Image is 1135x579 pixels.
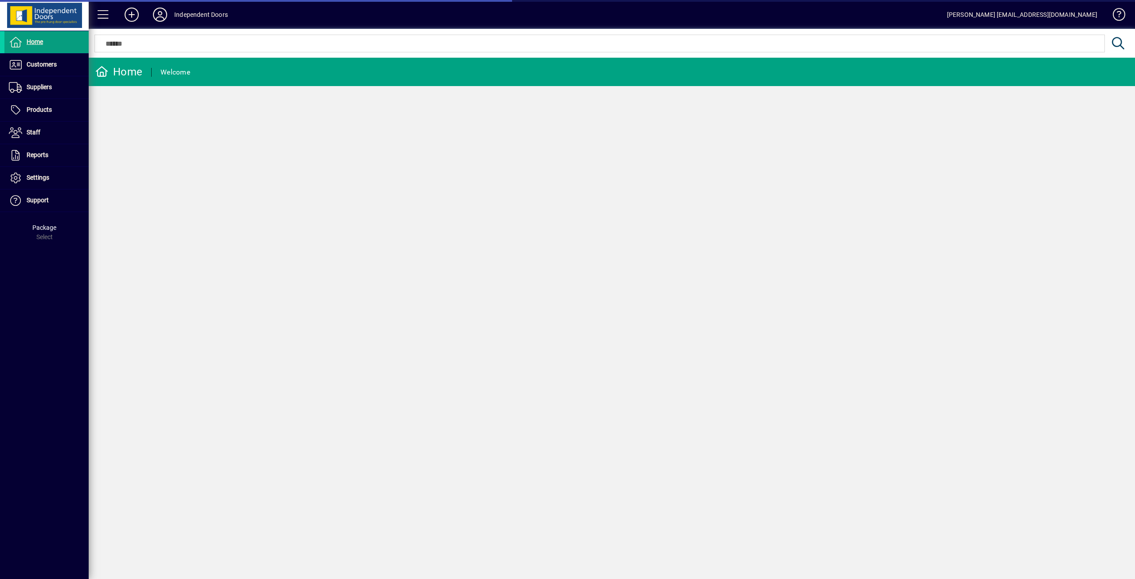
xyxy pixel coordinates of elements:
[4,189,89,212] a: Support
[27,106,52,113] span: Products
[117,7,146,23] button: Add
[4,122,89,144] a: Staff
[27,61,57,68] span: Customers
[95,65,142,79] div: Home
[4,76,89,98] a: Suppliers
[1106,2,1124,31] a: Knowledge Base
[27,129,40,136] span: Staff
[160,65,190,79] div: Welcome
[947,8,1097,22] div: [PERSON_NAME] [EMAIL_ADDRESS][DOMAIN_NAME]
[27,38,43,45] span: Home
[174,8,228,22] div: Independent Doors
[27,174,49,181] span: Settings
[27,83,52,91] span: Suppliers
[4,144,89,166] a: Reports
[27,151,48,158] span: Reports
[27,197,49,204] span: Support
[32,224,56,231] span: Package
[4,167,89,189] a: Settings
[4,54,89,76] a: Customers
[4,99,89,121] a: Products
[146,7,174,23] button: Profile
